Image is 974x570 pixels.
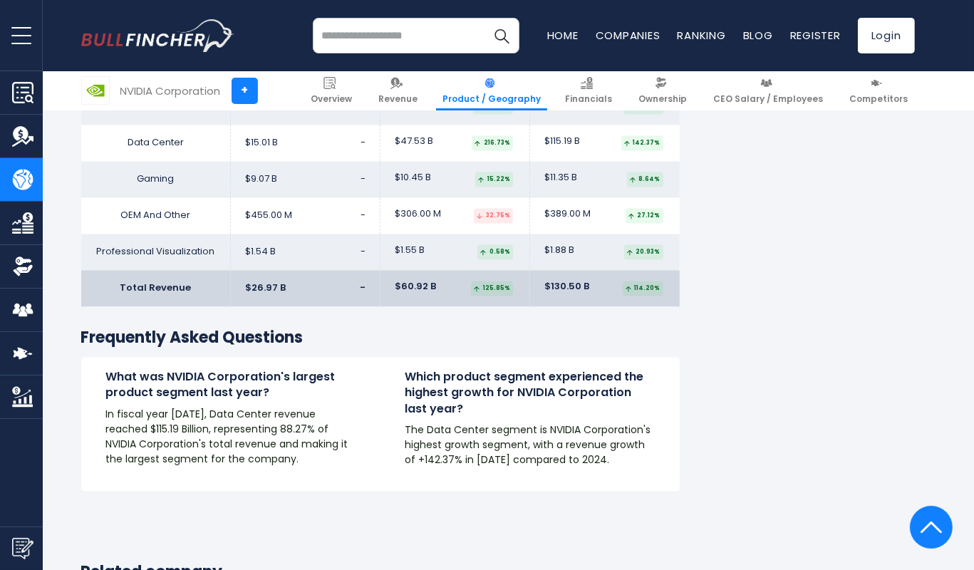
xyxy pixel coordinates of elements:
[405,423,655,468] p: The Data Center segment is NVIDIA Corporation's highest growth segment, with a revenue growth of ...
[544,136,580,148] span: $115.19 B
[395,172,431,185] span: $10.45 B
[477,245,513,260] div: 0.58%
[544,245,574,257] span: $1.88 B
[81,125,231,162] td: Data Center
[106,408,356,467] p: In fiscal year [DATE], Data Center revenue reached $115.19 Billion, representing 88.27% of NVIDIA...
[245,138,278,150] span: $15.01 B
[544,209,591,221] span: $389.00 M
[81,234,231,271] td: Professional Visualization
[633,71,694,110] a: Ownership
[81,19,234,52] a: Go to homepage
[245,283,286,295] span: $26.97 B
[405,370,655,418] h4: Which product segment experienced the highest growth for NVIDIA Corporation last year?
[81,328,680,349] h3: Frequently Asked Questions
[361,245,366,259] span: -
[12,256,33,277] img: Ownership
[245,210,292,222] span: $455.00 M
[714,93,824,105] span: CEO Salary / Employees
[475,172,513,187] div: 15.22%
[361,172,366,186] span: -
[395,136,433,148] span: $47.53 B
[678,28,726,43] a: Ranking
[361,209,366,222] span: -
[232,78,258,104] a: +
[544,281,589,294] span: $130.50 B
[708,71,830,110] a: CEO Salary / Employees
[850,93,908,105] span: Competitors
[395,209,441,221] span: $306.00 M
[621,136,663,151] div: 142.37%
[547,28,579,43] a: Home
[484,18,519,53] button: Search
[743,28,773,43] a: Blog
[624,245,663,260] div: 20.93%
[373,71,425,110] a: Revenue
[361,136,366,150] span: -
[626,209,663,224] div: 27.12%
[81,271,231,307] td: Total Revenue
[844,71,915,110] a: Competitors
[395,281,436,294] span: $60.92 B
[311,93,353,105] span: Overview
[858,18,915,53] a: Login
[566,93,613,105] span: Financials
[639,93,688,105] span: Ownership
[81,162,231,198] td: Gaming
[436,71,547,110] a: Product / Geography
[559,71,619,110] a: Financials
[379,93,418,105] span: Revenue
[623,281,663,296] div: 114.20%
[395,245,425,257] span: $1.55 B
[474,209,513,224] div: 32.75%
[305,71,359,110] a: Overview
[790,28,841,43] a: Register
[245,174,277,186] span: $9.07 B
[245,247,276,259] span: $1.54 B
[471,281,513,296] div: 125.85%
[82,77,109,104] img: NVDA logo
[81,19,234,52] img: bullfincher logo
[360,281,366,295] span: -
[106,370,356,402] h4: What was NVIDIA Corporation's largest product segment last year?
[81,198,231,234] td: OEM And Other
[120,83,221,99] div: NVIDIA Corporation
[442,93,541,105] span: Product / Geography
[472,136,513,151] div: 216.73%
[627,172,663,187] div: 8.64%
[544,172,577,185] span: $11.35 B
[596,28,660,43] a: Companies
